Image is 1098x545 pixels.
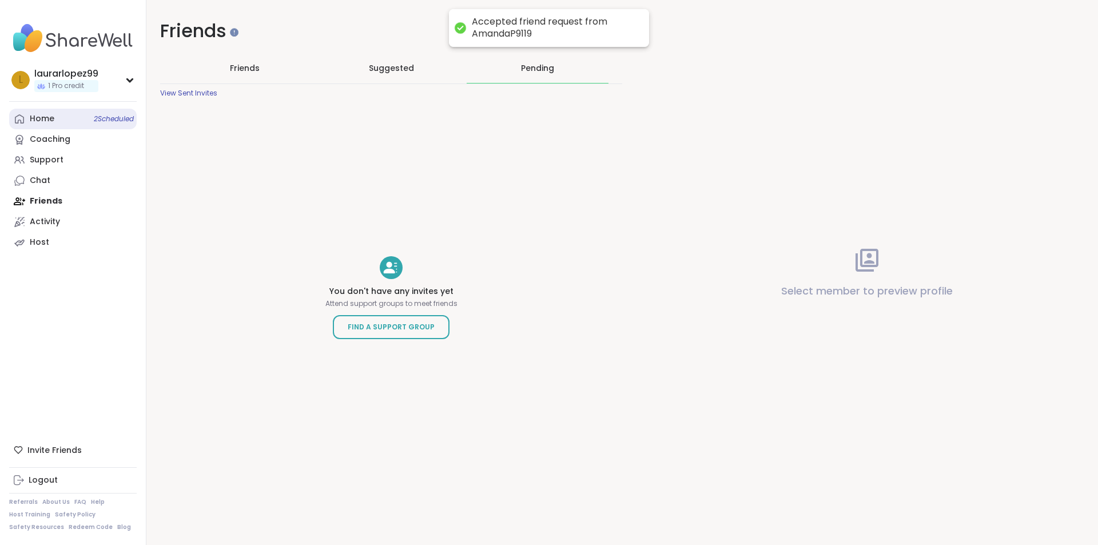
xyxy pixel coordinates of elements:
[230,62,260,74] span: Friends
[9,440,137,460] div: Invite Friends
[69,523,113,531] a: Redeem Code
[48,81,84,91] span: 1 Pro credit
[94,114,134,124] span: 2 Scheduled
[9,470,137,491] a: Logout
[325,286,457,297] h4: You don't have any invites yet
[9,523,64,531] a: Safety Resources
[348,321,435,333] span: Find a Support Group
[30,175,50,186] div: Chat
[30,216,60,228] div: Activity
[30,134,70,145] div: Coaching
[325,299,457,308] p: Attend support groups to meet friends
[9,109,137,129] a: Home2Scheduled
[42,498,70,506] a: About Us
[9,129,137,150] a: Coaching
[29,475,58,486] div: Logout
[521,62,554,74] div: Pending
[30,237,49,248] div: Host
[55,511,96,519] a: Safety Policy
[74,498,86,506] a: FAQ
[9,170,137,191] a: Chat
[9,498,38,506] a: Referrals
[472,16,638,40] div: Accepted friend request from AmandaP9119
[160,89,217,98] div: View Sent Invites
[30,154,63,166] div: Support
[9,18,137,58] img: ShareWell Nav Logo
[9,511,50,519] a: Host Training
[333,315,449,339] a: Find a Support Group
[369,62,414,74] span: Suggested
[160,18,622,44] h1: Friends
[34,67,98,80] div: laurarlopez99
[91,498,105,506] a: Help
[230,28,238,37] iframe: Spotlight
[19,73,23,87] span: l
[9,212,137,232] a: Activity
[30,113,54,125] div: Home
[117,523,131,531] a: Blog
[781,283,953,299] p: Select member to preview profile
[9,150,137,170] a: Support
[9,232,137,253] a: Host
